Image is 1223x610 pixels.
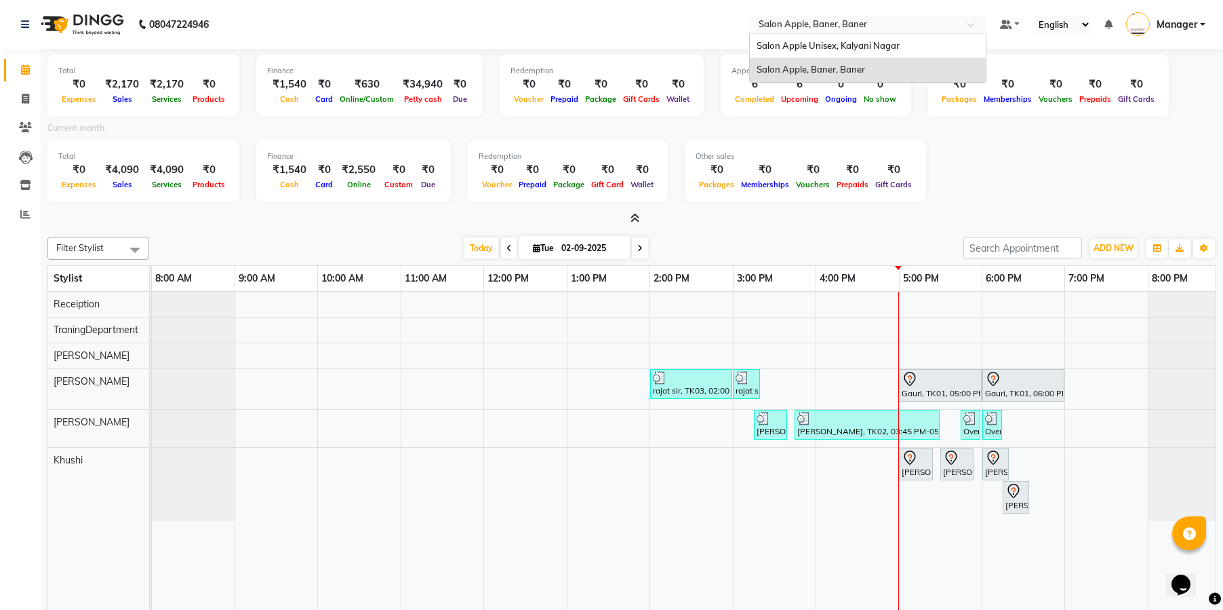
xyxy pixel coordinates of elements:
[1126,12,1150,36] img: Manager
[567,269,610,288] a: 1:00 PM
[189,162,228,178] div: ₹0
[793,180,833,189] span: Vouchers
[1157,18,1197,32] span: Manager
[734,269,776,288] a: 3:00 PM
[152,269,195,288] a: 8:00 AM
[793,162,833,178] div: ₹0
[1094,243,1134,253] span: ADD NEW
[900,450,931,478] div: [PERSON_NAME], TK04, 05:00 PM-05:25 PM, 2g liposoluble flavoured waxing - Full legs - [DEMOGRAPHI...
[397,77,448,92] div: ₹34,940
[344,180,374,189] span: Online
[1004,483,1028,512] div: [PERSON_NAME], TK04, 06:15 PM-06:35 PM, 3 g (stripless) brazilian wax - Under arms - [DEMOGRAPHIC...
[980,94,1035,104] span: Memberships
[938,94,980,104] span: Packages
[778,94,822,104] span: Upcoming
[755,412,786,438] div: [PERSON_NAME], TK02, 03:15 PM-03:40 PM, 2g liposoluble flavoured waxing - Full legs - [DEMOGRAPHI...
[550,180,588,189] span: Package
[833,162,872,178] div: ₹0
[962,412,979,438] div: Oven, TK05, 05:45 PM-05:55 PM, Threading - Chin - [DEMOGRAPHIC_DATA]
[54,349,129,362] span: [PERSON_NAME]
[833,180,872,189] span: Prepaids
[588,162,627,178] div: ₹0
[277,180,302,189] span: Cash
[663,94,693,104] span: Wallet
[1076,94,1115,104] span: Prepaids
[1115,77,1158,92] div: ₹0
[1065,269,1108,288] a: 7:00 PM
[277,94,302,104] span: Cash
[109,94,136,104] span: Sales
[416,162,440,178] div: ₹0
[963,237,1082,259] input: Search Appointment
[778,77,822,92] div: 6
[627,162,657,178] div: ₹0
[401,94,445,104] span: Petty cash
[1035,94,1076,104] span: Vouchers
[582,94,620,104] span: Package
[1148,269,1191,288] a: 8:00 PM
[731,65,900,77] div: Appointment
[582,77,620,92] div: ₹0
[479,151,657,162] div: Redemption
[900,269,942,288] a: 5:00 PM
[267,162,312,178] div: ₹1,540
[822,77,860,92] div: 0
[148,94,185,104] span: Services
[1076,77,1115,92] div: ₹0
[35,5,127,43] img: logo
[189,180,228,189] span: Products
[588,180,627,189] span: Gift Card
[336,162,381,178] div: ₹2,550
[109,180,136,189] span: Sales
[872,162,915,178] div: ₹0
[816,269,859,288] a: 4:00 PM
[58,180,100,189] span: Expenses
[336,94,397,104] span: Online/Custom
[942,450,972,478] div: [PERSON_NAME], TK04, 05:30 PM-05:55 PM, 2g liposoluble flavoured waxing - Full hands - [DEMOGRAPH...
[620,94,663,104] span: Gift Cards
[479,180,515,189] span: Voucher
[796,412,938,438] div: [PERSON_NAME], TK02, 03:45 PM-05:30 PM, 2g liposoluble flavoured waxing - Full hands - [DEMOGRAPH...
[100,77,144,92] div: ₹2,170
[54,298,100,310] span: Receiption
[627,180,657,189] span: Wallet
[1166,556,1209,596] iframe: chat widget
[749,33,986,83] ng-dropdown-panel: Options list
[312,162,336,178] div: ₹0
[900,371,980,400] div: Gauri, TK01, 05:00 PM-06:00 PM, [DEMOGRAPHIC_DATA] grooming package 2
[54,454,83,466] span: Khushi
[148,180,185,189] span: Services
[938,65,1158,77] div: Other sales
[650,269,693,288] a: 2:00 PM
[738,180,793,189] span: Memberships
[267,151,440,162] div: Finance
[54,375,129,387] span: [PERSON_NAME]
[479,162,515,178] div: ₹0
[938,77,980,92] div: ₹0
[734,371,759,397] div: rajat sir, TK03, 03:00 PM-03:20 PM, [PERSON_NAME] Styling - Shaving - [DEMOGRAPHIC_DATA]
[464,237,498,259] span: Today
[267,77,312,92] div: ₹1,540
[872,180,915,189] span: Gift Cards
[235,269,279,288] a: 9:00 AM
[312,77,336,92] div: ₹0
[557,238,625,259] input: 2025-09-02
[731,77,778,92] div: 6
[189,77,228,92] div: ₹0
[267,65,472,77] div: Finance
[510,77,547,92] div: ₹0
[58,94,100,104] span: Expenses
[1035,77,1076,92] div: ₹0
[54,416,129,428] span: [PERSON_NAME]
[336,77,397,92] div: ₹630
[757,64,865,75] span: Salon Apple, Baner, Baner
[58,77,100,92] div: ₹0
[510,94,547,104] span: Voucher
[620,77,663,92] div: ₹0
[980,77,1035,92] div: ₹0
[1090,239,1137,258] button: ADD NEW
[381,180,416,189] span: Custom
[860,94,900,104] span: No show
[58,162,100,178] div: ₹0
[312,180,336,189] span: Card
